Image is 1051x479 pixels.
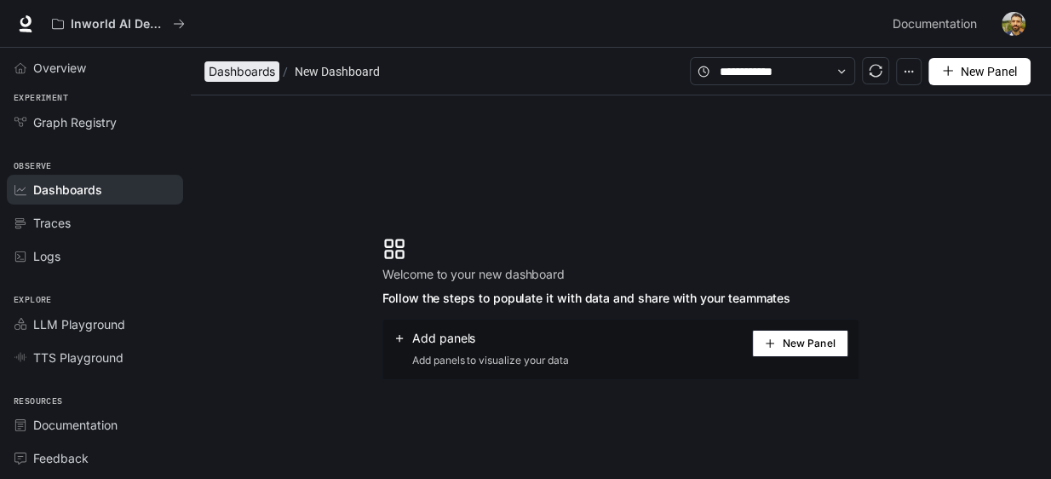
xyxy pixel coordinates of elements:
span: Add panels to visualize your data [393,352,569,369]
a: Overview [7,53,183,83]
span: Traces [33,214,71,232]
span: Feedback [33,449,89,467]
p: Inworld AI Demos [71,17,166,32]
span: Documentation [33,416,118,434]
a: LLM Playground [7,309,183,339]
a: Traces [7,208,183,238]
span: sync [869,64,882,78]
span: Follow the steps to populate it with data and share with your teammates [382,288,790,309]
a: Documentation [886,7,990,41]
span: / [283,62,288,81]
button: New Panel [752,330,848,357]
a: Feedback [7,443,183,473]
a: Dashboards [7,175,183,205]
span: Logs [33,247,60,265]
button: Dashboards [204,61,279,82]
span: Overview [33,59,86,77]
span: TTS Playground [33,349,123,366]
span: LLM Playground [33,315,125,333]
button: All workspaces [44,7,192,41]
article: New Dashboard [291,55,383,88]
button: New Panel [928,58,1031,85]
span: plus [765,338,775,349]
span: New Panel [961,62,1017,81]
a: TTS Playground [7,343,183,372]
button: User avatar [996,7,1031,41]
span: Dashboards [33,181,102,199]
span: Welcome to your new dashboard [382,264,790,285]
span: Add panels [412,330,475,347]
a: Logs [7,241,183,271]
span: Graph Registry [33,113,117,131]
a: Graph Registry [7,107,183,137]
img: User avatar [1002,12,1025,36]
a: Documentation [7,410,183,440]
span: Documentation [893,14,977,35]
span: New Panel [782,339,835,348]
span: plus [942,65,954,77]
span: Dashboards [209,61,275,82]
